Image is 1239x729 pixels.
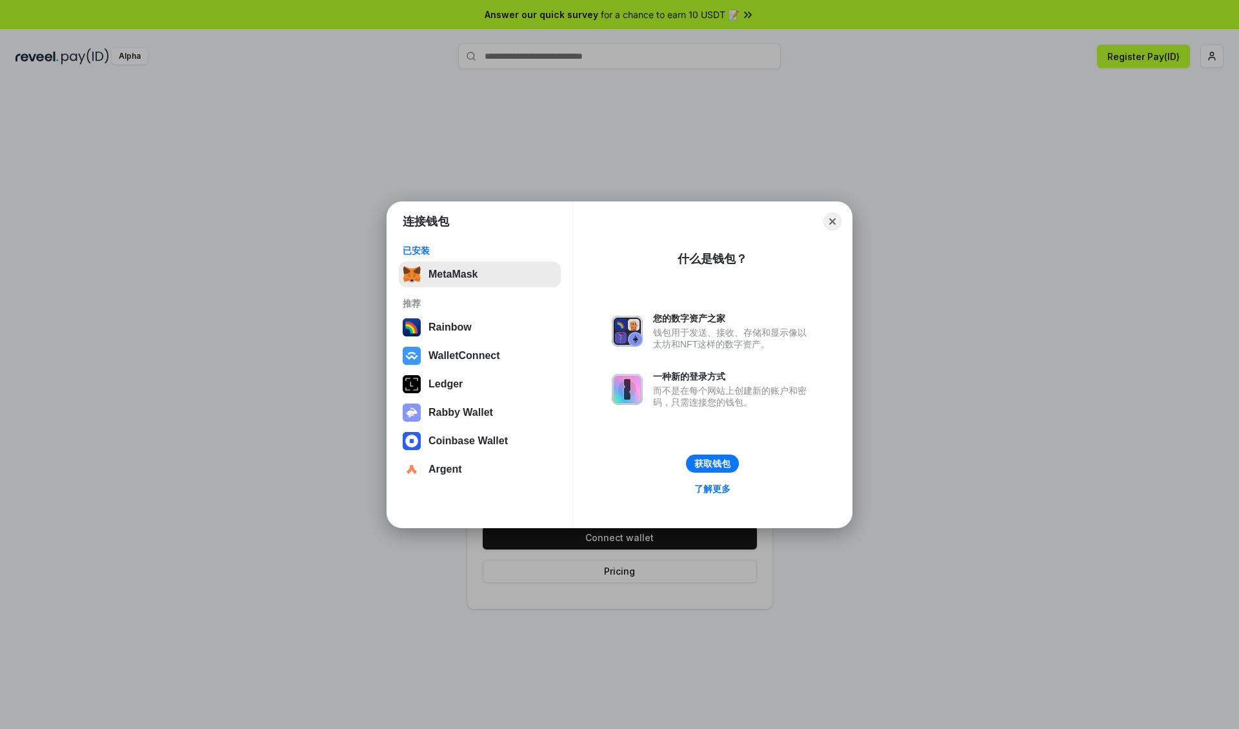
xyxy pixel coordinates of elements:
[823,212,841,231] button: Close
[399,262,561,287] button: MetaMask
[428,350,500,362] div: WalletConnect
[428,378,463,390] div: Ledger
[399,371,561,397] button: Ledger
[403,265,421,283] img: svg+xml,%3Csvg%20fill%3D%22none%22%20height%3D%2233%22%20viewBox%3D%220%200%2035%2033%22%20width%...
[653,327,813,350] div: 钱包用于发送、接收、存储和显示像以太坊和NFT这样的数字资产。
[403,347,421,365] img: svg+xml,%3Csvg%20width%3D%2228%22%20height%3D%2228%22%20viewBox%3D%220%200%2028%2028%22%20fill%3D...
[428,435,508,447] div: Coinbase Wallet
[686,455,739,473] button: 获取钱包
[428,322,472,333] div: Rainbow
[678,251,747,267] div: 什么是钱包？
[403,318,421,336] img: svg+xml,%3Csvg%20width%3D%22120%22%20height%3D%22120%22%20viewBox%3D%220%200%20120%20120%22%20fil...
[399,400,561,426] button: Rabby Wallet
[403,375,421,393] img: svg+xml,%3Csvg%20xmlns%3D%22http%3A%2F%2Fwww.w3.org%2F2000%2Fsvg%22%20width%3D%2228%22%20height%3...
[612,316,643,347] img: svg+xml,%3Csvg%20xmlns%3D%22http%3A%2F%2Fwww.w3.org%2F2000%2Fsvg%22%20fill%3D%22none%22%20viewBox...
[399,457,561,482] button: Argent
[687,480,738,497] a: 了解更多
[403,432,421,450] img: svg+xml,%3Csvg%20width%3D%2228%22%20height%3D%2228%22%20viewBox%3D%220%200%2028%2028%22%20fill%3D...
[403,404,421,422] img: svg+xml,%3Csvg%20xmlns%3D%22http%3A%2F%2Fwww.w3.org%2F2000%2Fsvg%22%20fill%3D%22none%22%20viewBox...
[653,313,813,324] div: 您的数字资产之家
[612,374,643,405] img: svg+xml,%3Csvg%20xmlns%3D%22http%3A%2F%2Fwww.w3.org%2F2000%2Fsvg%22%20fill%3D%22none%22%20viewBox...
[403,245,557,256] div: 已安装
[403,298,557,309] div: 推荐
[653,385,813,408] div: 而不是在每个网站上创建新的账户和密码，只需连接您的钱包。
[399,343,561,369] button: WalletConnect
[428,269,478,280] div: MetaMask
[399,428,561,454] button: Coinbase Wallet
[403,460,421,478] img: svg+xml,%3Csvg%20width%3D%2228%22%20height%3D%2228%22%20viewBox%3D%220%200%2028%2028%22%20fill%3D...
[694,483,730,495] div: 了解更多
[428,407,493,418] div: Rabby Wallet
[653,371,813,382] div: 一种新的登录方式
[694,458,730,469] div: 获取钱包
[428,464,462,475] div: Argent
[399,314,561,340] button: Rainbow
[403,214,449,229] h1: 连接钱包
